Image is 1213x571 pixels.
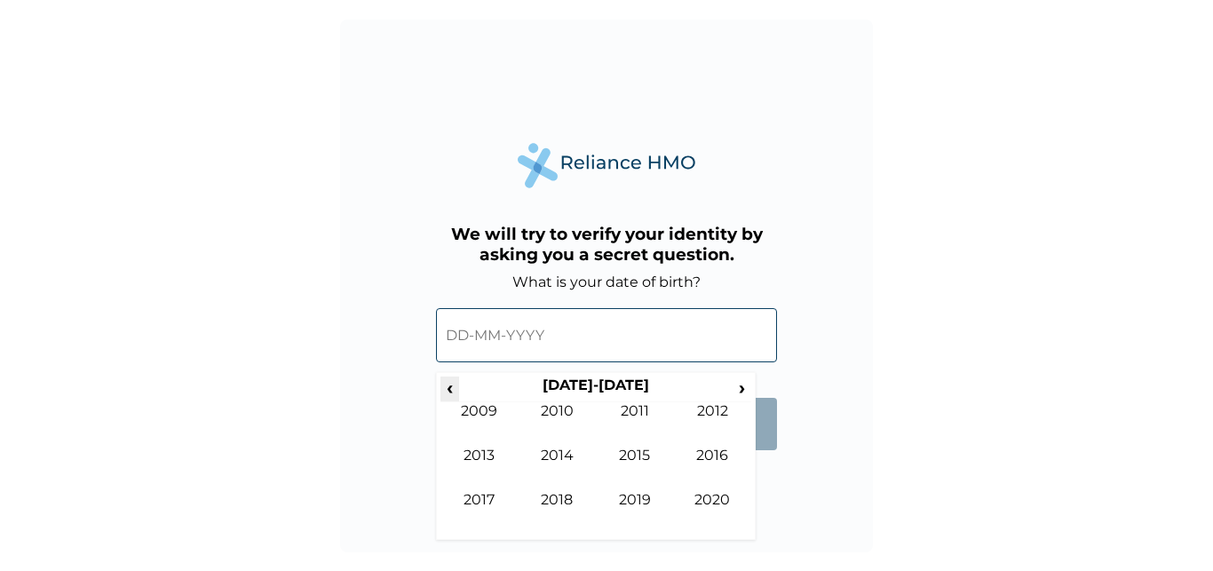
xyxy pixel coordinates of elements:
[674,447,752,491] td: 2016
[519,447,597,491] td: 2014
[440,402,519,447] td: 2009
[518,143,695,188] img: Reliance Health's Logo
[519,491,597,535] td: 2018
[436,224,777,265] h3: We will try to verify your identity by asking you a secret question.
[512,274,701,290] label: What is your date of birth?
[519,402,597,447] td: 2010
[440,491,519,535] td: 2017
[596,447,674,491] td: 2015
[596,402,674,447] td: 2011
[674,402,752,447] td: 2012
[459,377,732,401] th: [DATE]-[DATE]
[440,377,459,399] span: ‹
[440,447,519,491] td: 2013
[436,308,777,362] input: DD-MM-YYYY
[596,491,674,535] td: 2019
[674,491,752,535] td: 2020
[733,377,752,399] span: ›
